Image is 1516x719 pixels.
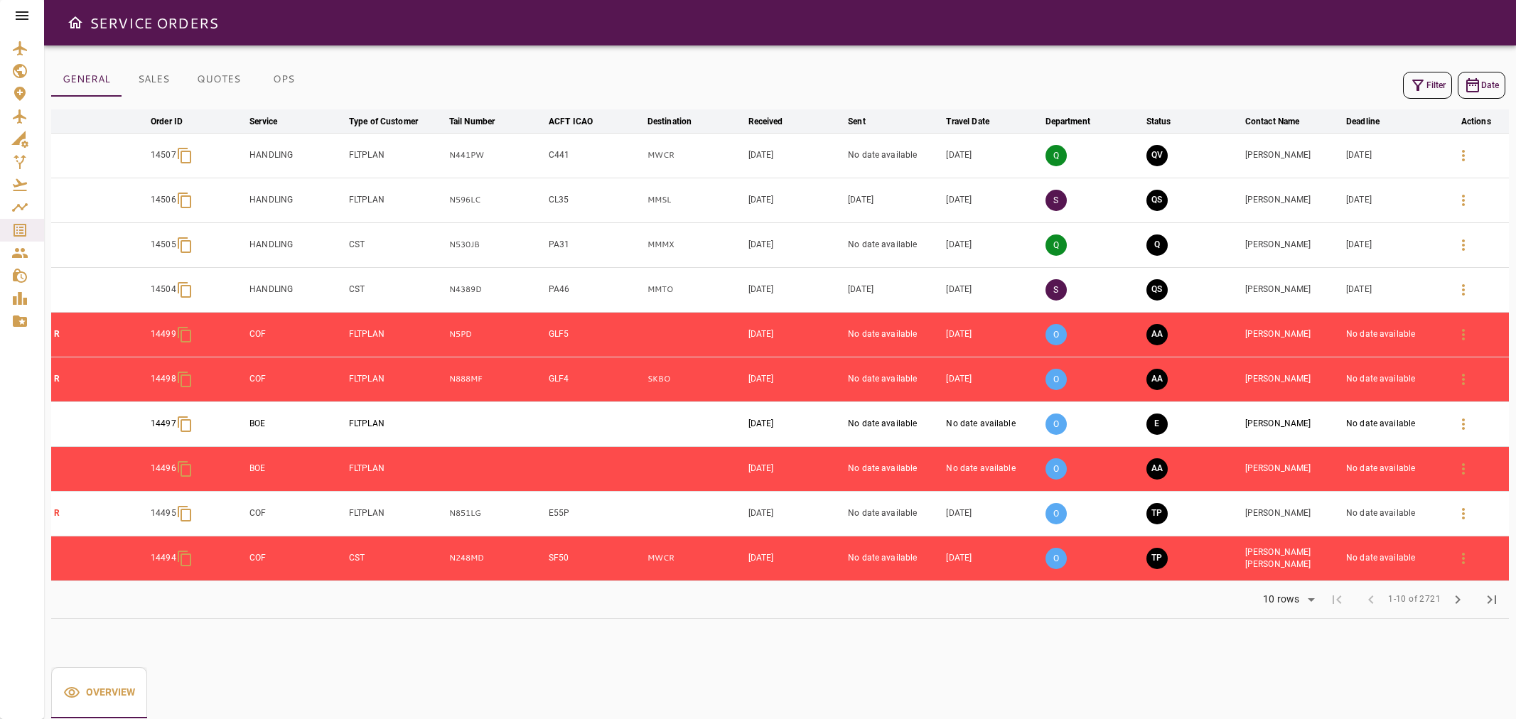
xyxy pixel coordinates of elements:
[449,239,543,251] p: N530JB
[151,113,183,130] div: Order ID
[247,357,346,401] td: COF
[1045,279,1067,301] p: S
[1045,369,1067,390] p: O
[449,328,543,340] p: N5PD
[746,401,846,446] td: [DATE]
[1242,312,1343,357] td: [PERSON_NAME]
[647,113,692,130] div: Destination
[845,491,943,536] td: No date available
[247,267,346,312] td: HANDLING
[1045,113,1109,130] span: Department
[186,63,252,97] button: QUOTES
[1146,279,1168,301] button: QUOTE SENT
[746,133,846,178] td: [DATE]
[1475,583,1509,617] span: Last Page
[247,491,346,536] td: COF
[1354,583,1388,617] span: Previous Page
[346,267,446,312] td: CST
[151,328,176,340] p: 14499
[51,63,316,97] div: basic tabs example
[1343,401,1443,446] td: No date available
[1242,133,1343,178] td: [PERSON_NAME]
[1458,72,1505,99] button: Date
[943,133,1042,178] td: [DATE]
[61,9,90,37] button: Open drawer
[549,113,593,130] div: ACFT ICAO
[746,222,846,267] td: [DATE]
[1242,536,1343,580] td: [PERSON_NAME] [PERSON_NAME]
[1045,234,1067,256] p: Q
[346,312,446,357] td: FLTPLAN
[54,328,145,340] p: R
[746,446,846,491] td: [DATE]
[449,507,543,519] p: N851LG
[746,178,846,222] td: [DATE]
[449,194,543,206] p: N596LC
[746,536,846,580] td: [DATE]
[247,401,346,446] td: BOE
[1343,536,1443,580] td: No date available
[1446,497,1480,531] button: Details
[1045,190,1067,211] p: S
[748,113,802,130] span: Received
[449,373,543,385] p: N888MF
[943,222,1042,267] td: [DATE]
[346,357,446,401] td: FLTPLAN
[247,222,346,267] td: HANDLING
[1242,178,1343,222] td: [PERSON_NAME]
[1320,583,1354,617] span: First Page
[151,463,176,475] p: 14496
[349,113,418,130] div: Type of Customer
[845,357,943,401] td: No date available
[1343,357,1443,401] td: No date available
[1045,324,1067,345] p: O
[1045,458,1067,480] p: O
[1343,267,1443,312] td: [DATE]
[51,667,147,718] button: Overview
[845,267,943,312] td: [DATE]
[54,507,145,519] p: R
[943,536,1042,580] td: [DATE]
[1146,503,1168,524] button: TRIP PREPARATION
[90,11,218,34] h6: SERVICE ORDERS
[943,491,1042,536] td: [DATE]
[746,357,846,401] td: [DATE]
[546,536,645,580] td: SF50
[1343,133,1443,178] td: [DATE]
[1242,446,1343,491] td: [PERSON_NAME]
[546,312,645,357] td: GLF5
[346,222,446,267] td: CST
[151,418,176,430] p: 14497
[247,536,346,580] td: COF
[1259,593,1303,605] div: 10 rows
[346,536,446,580] td: CST
[1446,318,1480,352] button: Details
[1449,591,1466,608] span: chevron_right
[1446,183,1480,217] button: Details
[1343,222,1443,267] td: [DATE]
[449,113,495,130] div: Tail Number
[1146,458,1168,480] button: AWAITING ASSIGNMENT
[1388,593,1441,607] span: 1-10 of 2721
[1446,362,1480,396] button: Details
[349,113,436,130] span: Type of Customer
[1343,178,1443,222] td: [DATE]
[546,267,645,312] td: PA46
[647,373,743,385] p: SKBO
[1045,145,1067,166] p: Q
[848,113,866,130] div: Sent
[1045,113,1090,130] div: Department
[151,283,176,296] p: 14504
[346,446,446,491] td: FLTPLAN
[449,149,543,161] p: N441PW
[247,178,346,222] td: HANDLING
[1146,145,1168,166] button: QUOTE VALIDATED
[122,63,186,97] button: SALES
[946,113,1007,130] span: Travel Date
[647,113,710,130] span: Destination
[1242,267,1343,312] td: [PERSON_NAME]
[549,113,611,130] span: ACFT ICAO
[845,222,943,267] td: No date available
[252,63,316,97] button: OPS
[845,401,943,446] td: No date available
